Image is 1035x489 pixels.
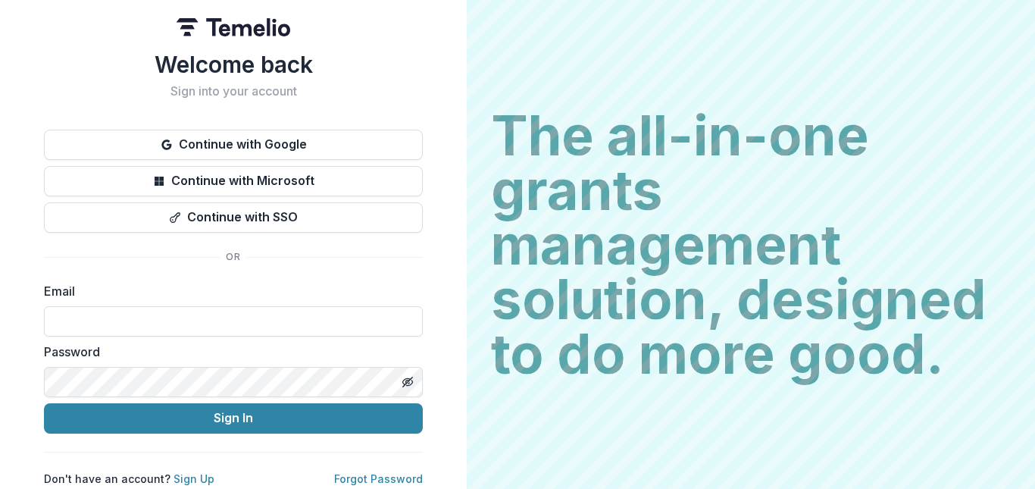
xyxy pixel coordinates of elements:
[177,18,290,36] img: Temelio
[44,84,423,99] h2: Sign into your account
[44,51,423,78] h1: Welcome back
[44,282,414,300] label: Email
[44,403,423,434] button: Sign In
[44,202,423,233] button: Continue with SSO
[396,370,420,394] button: Toggle password visibility
[334,472,423,485] a: Forgot Password
[44,343,414,361] label: Password
[44,130,423,160] button: Continue with Google
[174,472,214,485] a: Sign Up
[44,166,423,196] button: Continue with Microsoft
[44,471,214,487] p: Don't have an account?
